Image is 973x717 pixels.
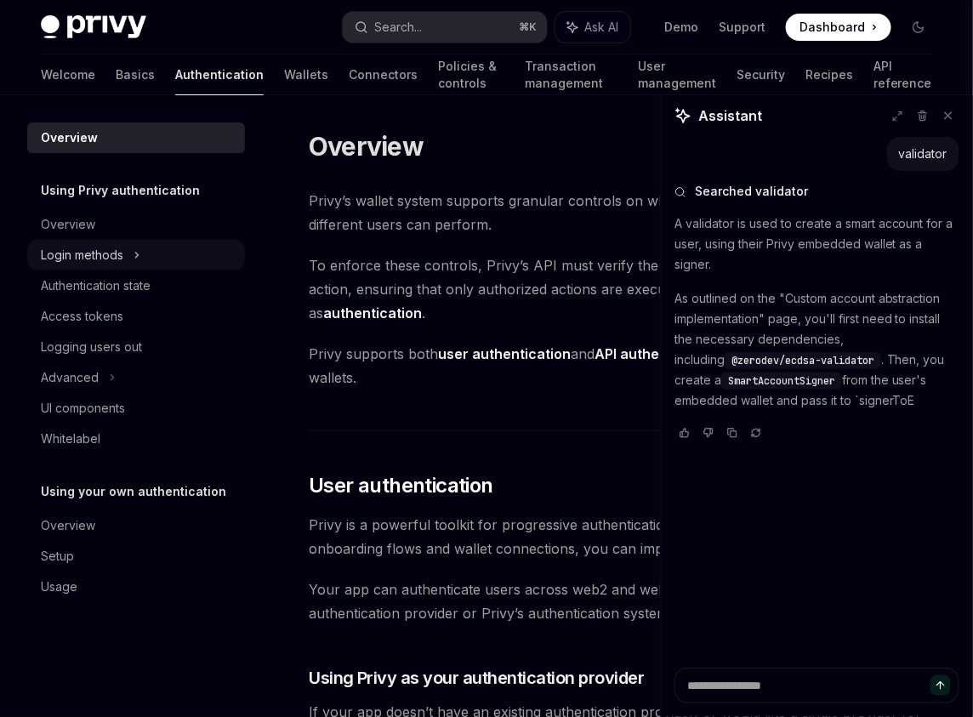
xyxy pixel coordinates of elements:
[731,354,874,367] span: @zerodev/ecdsa-validator
[905,14,932,41] button: Toggle dark mode
[27,122,245,153] a: Overview
[309,666,645,690] span: Using Privy as your authentication provider
[309,342,942,390] span: Privy supports both and for authenticating access to wallets.
[664,19,698,36] a: Demo
[786,14,891,41] a: Dashboard
[175,54,264,95] a: Authentication
[41,577,77,597] div: Usage
[595,345,719,362] strong: API authentication
[323,304,422,322] strong: authentication
[27,209,245,240] a: Overview
[41,546,74,566] div: Setup
[584,19,618,36] span: Ask AI
[41,398,125,418] div: UI components
[375,17,423,37] div: Search...
[41,180,200,201] h5: Using Privy authentication
[438,345,571,362] strong: user authentication
[349,54,418,95] a: Connectors
[438,54,504,95] a: Policies & controls
[41,276,151,296] div: Authentication state
[674,288,959,411] p: As outlined on the "Custom account abstraction implementation" page, you'll first need to install...
[899,145,947,162] div: validator
[309,513,942,561] span: Privy is a powerful toolkit for progressive authentication of users. With fine-grained control ov...
[674,213,959,275] p: A validator is used to create a smart account for a user, using their Privy embedded wallet as a ...
[41,429,100,449] div: Whitelabel
[27,332,245,362] a: Logging users out
[309,131,424,162] h1: Overview
[284,54,328,95] a: Wallets
[309,253,942,325] span: To enforce these controls, Privy’s API must verify the identity of the party requesting a wallet ...
[27,270,245,301] a: Authentication state
[41,15,146,39] img: dark logo
[41,54,95,95] a: Welcome
[519,20,537,34] span: ⌘ K
[41,515,95,536] div: Overview
[116,54,155,95] a: Basics
[638,54,716,95] a: User management
[719,19,765,36] a: Support
[698,105,762,126] span: Assistant
[41,245,123,265] div: Login methods
[309,578,942,625] span: Your app can authenticate users across web2 and web3 accounts, using either your existing authent...
[41,481,226,502] h5: Using your own authentication
[27,424,245,454] a: Whitelabel
[41,306,123,327] div: Access tokens
[525,54,617,95] a: Transaction management
[555,12,630,43] button: Ask AI
[805,54,853,95] a: Recipes
[41,337,142,357] div: Logging users out
[27,393,245,424] a: UI components
[41,128,98,148] div: Overview
[674,183,959,200] button: Searched validator
[930,675,951,696] button: Send message
[41,214,95,235] div: Overview
[41,367,99,388] div: Advanced
[309,472,493,499] span: User authentication
[27,301,245,332] a: Access tokens
[728,374,835,388] span: SmartAccountSigner
[799,19,865,36] span: Dashboard
[27,572,245,602] a: Usage
[695,183,808,200] span: Searched validator
[873,54,932,95] a: API reference
[27,510,245,541] a: Overview
[309,189,942,236] span: Privy’s wallet system supports granular controls on who can access wallets and what actions diffe...
[27,541,245,572] a: Setup
[737,54,785,95] a: Security
[343,12,548,43] button: Search...⌘K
